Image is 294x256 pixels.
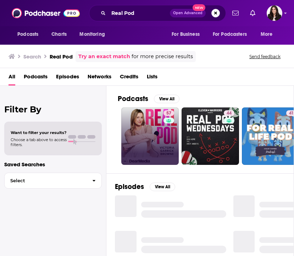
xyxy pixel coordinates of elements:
[166,110,171,117] span: 57
[118,94,179,103] a: PodcastsView All
[247,7,258,19] a: Show notifications dropdown
[9,71,15,85] a: All
[213,29,247,39] span: For Podcasters
[173,11,203,15] span: Open Advanced
[147,71,157,85] a: Lists
[24,71,48,85] a: Podcasts
[115,182,175,191] a: EpisodesView All
[11,137,67,147] span: Choose a tab above to access filters.
[229,7,242,19] a: Show notifications dropdown
[132,52,193,61] span: for more precise results
[50,53,73,60] h3: Real Pod
[163,110,174,116] a: 57
[247,54,283,60] button: Send feedback
[150,183,175,191] button: View All
[261,29,273,39] span: More
[4,173,102,189] button: Select
[256,28,282,41] button: open menu
[182,107,239,165] a: 44
[224,110,234,116] a: 44
[172,29,200,39] span: For Business
[109,7,170,19] input: Search podcasts, credits, & more...
[227,110,232,117] span: 44
[17,29,38,39] span: Podcasts
[11,130,67,135] span: Want to filter your results?
[89,5,226,21] div: Search podcasts, credits, & more...
[154,95,179,103] button: View All
[74,28,114,41] button: open menu
[121,107,179,165] a: 57
[12,28,48,41] button: open menu
[267,5,282,21] img: User Profile
[51,29,67,39] span: Charts
[193,4,205,11] span: New
[23,53,41,60] h3: Search
[4,161,102,168] p: Saved Searches
[208,28,257,41] button: open menu
[12,6,80,20] img: Podchaser - Follow, Share and Rate Podcasts
[78,52,130,61] a: Try an exact match
[167,28,209,41] button: open menu
[267,5,282,21] button: Show profile menu
[120,71,138,85] a: Credits
[47,28,71,41] a: Charts
[5,178,87,183] span: Select
[118,94,148,103] h2: Podcasts
[170,9,206,17] button: Open AdvancedNew
[4,104,102,115] h2: Filter By
[289,110,294,117] span: 41
[267,5,282,21] span: Logged in as RebeccaShapiro
[115,182,144,191] h2: Episodes
[88,71,111,85] a: Networks
[79,29,105,39] span: Monitoring
[56,71,79,85] a: Episodes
